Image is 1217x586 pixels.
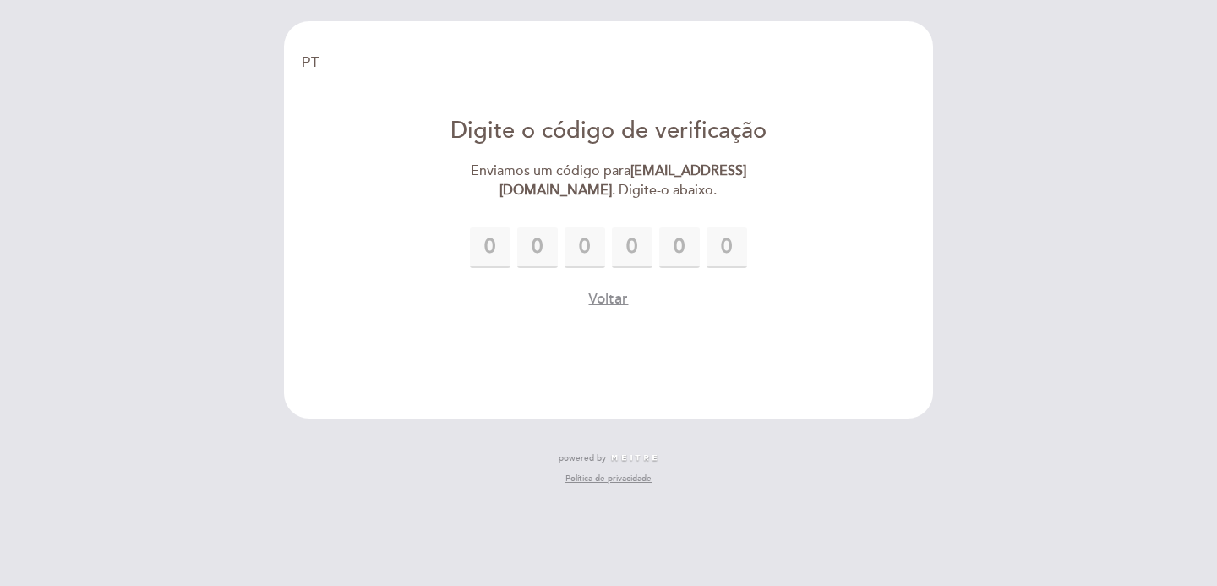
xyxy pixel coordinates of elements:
[659,227,700,268] input: 0
[610,454,658,463] img: MEITRE
[612,227,652,268] input: 0
[565,473,652,485] a: Política de privacidade
[565,227,605,268] input: 0
[415,162,803,200] div: Enviamos um código para . Digite-o abaixo.
[707,227,747,268] input: 0
[517,227,558,268] input: 0
[415,115,803,148] div: Digite o código de verificação
[499,162,746,199] strong: [EMAIL_ADDRESS][DOMAIN_NAME]
[470,227,510,268] input: 0
[559,452,606,464] span: powered by
[588,288,628,309] button: Voltar
[559,452,658,464] a: powered by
